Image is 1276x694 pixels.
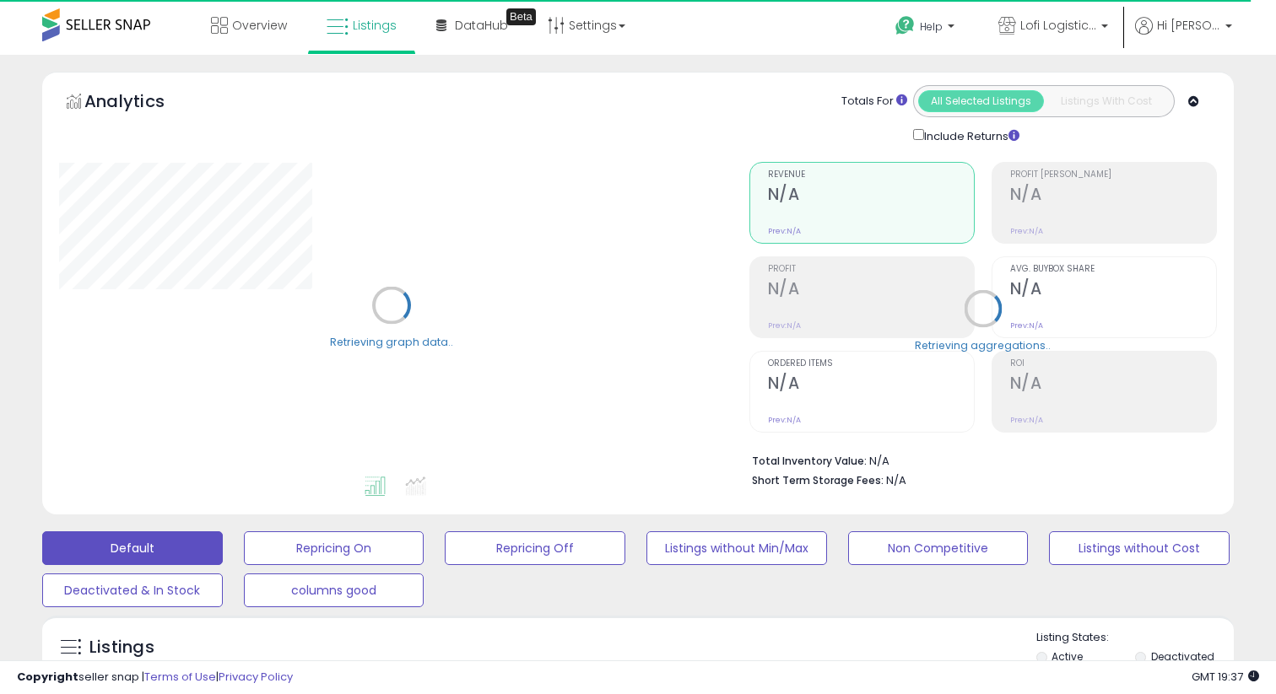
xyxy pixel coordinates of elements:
span: DataHub [455,17,508,34]
div: Retrieving aggregations.. [915,337,1051,352]
div: Totals For [841,94,907,110]
strong: Copyright [17,669,78,685]
i: Get Help [895,15,916,36]
button: Repricing On [244,531,424,565]
div: seller snap | | [17,670,293,686]
a: Hi [PERSON_NAME] [1135,17,1232,55]
button: Repricing Off [445,531,625,565]
button: Non Competitive [848,531,1029,565]
button: columns good [244,573,424,607]
div: Include Returns [900,126,1040,145]
button: Deactivated & In Stock [42,573,223,607]
h5: Analytics [84,89,197,117]
span: Hi [PERSON_NAME] [1157,17,1220,34]
span: Lofi Logistics LLC [1020,17,1096,34]
button: Listings without Min/Max [646,531,827,565]
span: Overview [232,17,287,34]
button: Listings With Cost [1043,90,1169,112]
button: Listings without Cost [1049,531,1230,565]
div: Retrieving graph data.. [330,334,453,349]
button: All Selected Listings [918,90,1044,112]
button: Default [42,531,223,565]
a: Help [882,3,971,55]
span: Help [920,19,943,34]
div: Tooltip anchor [506,8,536,25]
span: Listings [353,17,397,34]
